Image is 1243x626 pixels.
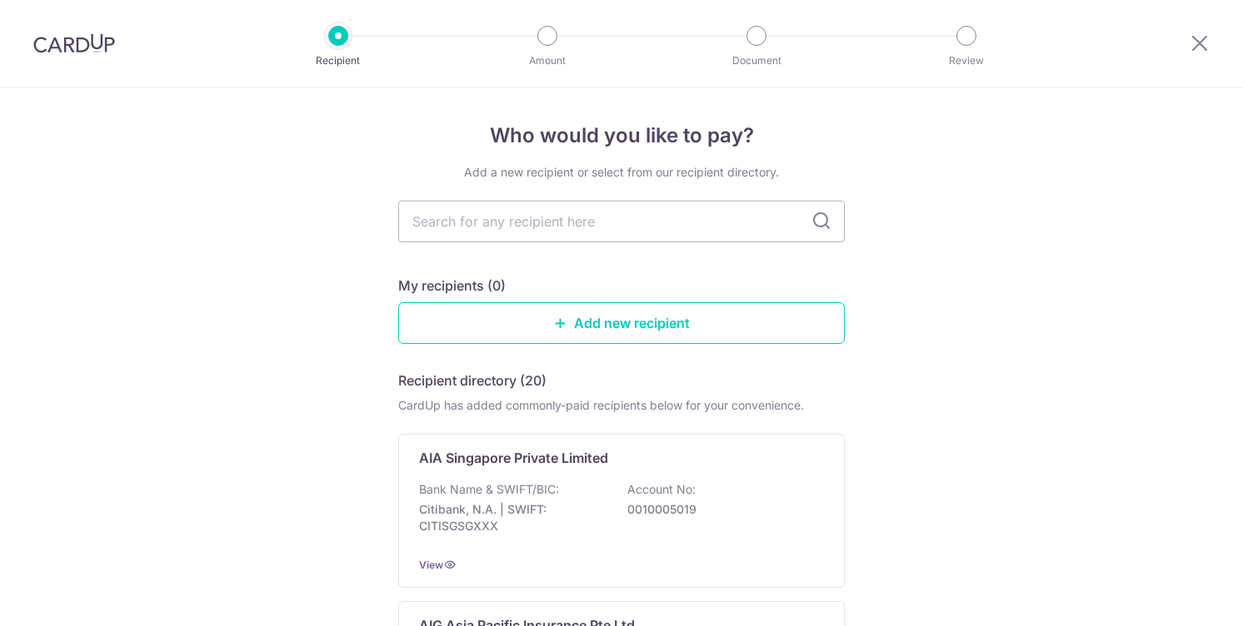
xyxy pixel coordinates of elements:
a: View [419,559,443,571]
p: Bank Name & SWIFT/BIC: [419,481,559,498]
p: AIA Singapore Private Limited [419,448,608,468]
p: Amount [486,52,609,69]
p: Citibank, N.A. | SWIFT: CITISGSGXXX [419,501,606,534]
p: 0010005019 [627,501,814,518]
h5: My recipients (0) [398,276,506,296]
div: CardUp has added commonly-paid recipients below for your convenience. [398,397,845,414]
p: Review [905,52,1028,69]
img: CardUp [33,33,115,53]
h4: Who would you like to pay? [398,121,845,151]
p: Document [695,52,818,69]
div: Add a new recipient or select from our recipient directory. [398,164,845,181]
input: Search for any recipient here [398,201,845,242]
a: Add new recipient [398,302,845,344]
h5: Recipient directory (20) [398,370,547,390]
p: Account No: [627,481,696,498]
p: Recipient [277,52,400,69]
